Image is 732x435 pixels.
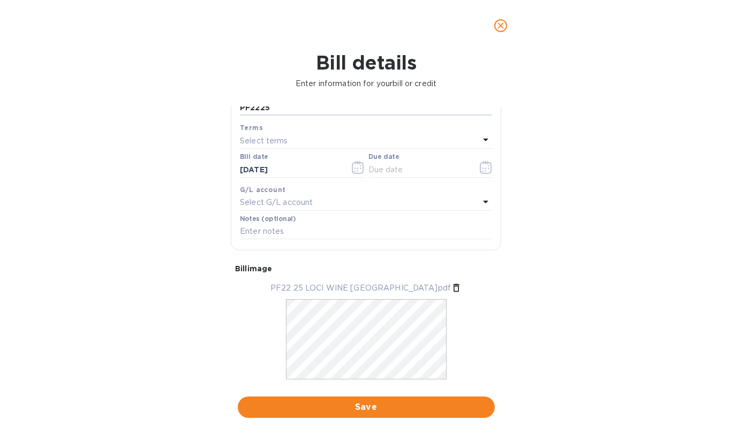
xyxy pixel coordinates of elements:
[240,186,285,194] b: G/L account
[9,51,723,74] h1: Bill details
[488,13,514,39] button: close
[368,154,399,161] label: Due date
[240,224,492,240] input: Enter notes
[235,263,497,274] p: Bill image
[240,135,288,147] p: Select terms
[238,396,495,418] button: Save
[240,216,296,222] label: Notes (optional)
[240,124,263,132] b: Terms
[240,154,268,161] label: Bill date
[368,162,470,178] input: Due date
[240,100,492,116] input: Enter bill number
[246,401,486,414] span: Save
[270,283,451,294] p: PF22 25 LOCI WINE [GEOGRAPHIC_DATA]pdf
[240,197,313,208] p: Select G/L account
[9,78,723,89] p: Enter information for your bill or credit
[240,162,341,178] input: Select date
